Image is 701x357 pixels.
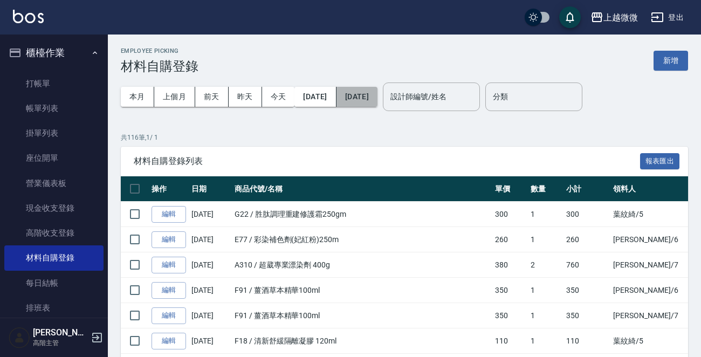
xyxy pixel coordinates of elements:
th: 日期 [189,176,232,202]
td: 1 [528,202,563,227]
td: F91 / 薑酒草本精華100ml [232,303,492,328]
td: 1 [528,227,563,252]
button: 上越微微 [586,6,642,29]
button: 上個月 [154,87,195,107]
a: 掛單列表 [4,121,104,146]
td: [DATE] [189,303,232,328]
button: 本月 [121,87,154,107]
button: [DATE] [336,87,377,107]
th: 數量 [528,176,563,202]
th: 操作 [149,176,189,202]
h3: 材料自購登錄 [121,59,198,74]
div: 上越微微 [603,11,638,24]
a: 編輯 [152,206,186,223]
span: 材料自購登錄列表 [134,156,640,167]
button: save [559,6,581,28]
a: 材料自購登錄 [4,245,104,270]
a: 編輯 [152,333,186,349]
td: 1 [528,303,563,328]
button: [DATE] [294,87,336,107]
a: 座位開單 [4,146,104,170]
td: 1 [528,278,563,303]
td: [DATE] [189,227,232,252]
a: 新增 [654,55,688,65]
td: A310 / 超葳專業漂染劑 400g [232,252,492,278]
a: 排班表 [4,296,104,320]
p: 高階主管 [33,338,88,348]
h2: Employee Picking [121,47,198,54]
td: [DATE] [189,252,232,278]
button: 前天 [195,87,229,107]
button: 今天 [262,87,295,107]
button: 登出 [647,8,688,28]
td: 350 [492,278,528,303]
a: 每日結帳 [4,271,104,296]
td: 300 [492,202,528,227]
td: 300 [563,202,610,227]
td: G22 / 胜肽調理重建修護霜250gm [232,202,492,227]
a: 現金收支登錄 [4,196,104,221]
td: 350 [563,278,610,303]
img: Logo [13,10,44,23]
button: 昨天 [229,87,262,107]
td: [DATE] [189,278,232,303]
button: 新增 [654,51,688,71]
a: 營業儀表板 [4,171,104,196]
th: 單價 [492,176,528,202]
a: 編輯 [152,307,186,324]
td: 260 [563,227,610,252]
td: 350 [563,303,610,328]
button: 報表匯出 [640,153,680,170]
td: F18 / 清新舒緩隔離凝膠 120ml [232,328,492,354]
td: F91 / 薑酒草本精華100ml [232,278,492,303]
a: 編輯 [152,282,186,299]
td: 760 [563,252,610,278]
td: 1 [528,328,563,354]
td: 110 [492,328,528,354]
a: 編輯 [152,231,186,248]
td: [DATE] [189,328,232,354]
a: 高階收支登錄 [4,221,104,245]
td: E77 / 彩染補色劑(妃紅粉)250m [232,227,492,252]
h5: [PERSON_NAME] [33,327,88,338]
a: 打帳單 [4,71,104,96]
td: 260 [492,227,528,252]
th: 小計 [563,176,610,202]
button: 櫃檯作業 [4,39,104,67]
a: 報表匯出 [640,155,680,166]
td: 110 [563,328,610,354]
td: 350 [492,303,528,328]
p: 共 116 筆, 1 / 1 [121,133,688,142]
td: 2 [528,252,563,278]
img: Person [9,327,30,348]
td: [DATE] [189,202,232,227]
a: 帳單列表 [4,96,104,121]
th: 商品代號/名稱 [232,176,492,202]
a: 編輯 [152,257,186,273]
td: 380 [492,252,528,278]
